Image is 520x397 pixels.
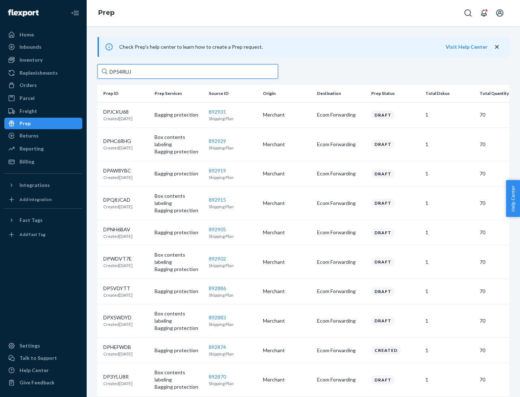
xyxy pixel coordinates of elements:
a: Inbounds [4,41,82,53]
a: 892883 [209,314,226,320]
p: Box contents labeling [155,369,203,383]
p: Shipping Plan [209,204,257,210]
p: Bagging protection [155,288,203,295]
a: Home [4,29,82,40]
a: Orders [4,79,82,91]
p: Created [DATE] [103,174,133,180]
p: Ecom Forwarding [317,376,365,383]
button: Open account menu [493,6,507,20]
a: Reporting [4,143,82,154]
p: DPNH6BAV [103,226,133,233]
div: Billing [19,158,34,165]
div: Draft [371,140,395,149]
button: Give Feedback [4,377,82,388]
div: Parcel [19,95,35,102]
button: Integrations [4,179,82,191]
div: Fast Tags [19,217,43,224]
a: Freight [4,105,82,117]
p: 1 [425,347,474,354]
p: Created [DATE] [103,351,133,357]
a: Talk to Support [4,352,82,364]
div: Add Integration [19,196,52,202]
a: Returns [4,130,82,141]
p: Created [DATE] [103,115,133,122]
a: Parcel [4,92,82,104]
p: Shipping Plan [209,174,257,180]
p: Ecom Forwarding [317,170,365,177]
a: 892870 [209,374,226,380]
p: 1 [425,229,474,236]
p: Bagging protection [155,148,203,155]
div: Inbounds [19,43,42,51]
p: 1 [425,141,474,148]
p: Ecom Forwarding [317,111,365,118]
p: Bagging protection [155,324,203,332]
p: 1 [425,170,474,177]
p: Shipping Plan [209,262,257,269]
a: Add Integration [4,194,82,205]
p: Shipping Plan [209,380,257,387]
p: Shipping Plan [209,233,257,239]
p: Created [DATE] [103,204,133,210]
div: Draft [371,375,395,384]
p: DP3YLU8R [103,373,133,380]
p: Created [DATE] [103,292,133,298]
a: 892886 [209,285,226,291]
ol: breadcrumbs [92,3,120,23]
div: Draft [371,316,395,325]
div: Add Fast Tag [19,231,45,237]
p: Bagging protection [155,266,203,273]
p: 1 [425,376,474,383]
div: Inventory [19,56,43,64]
div: Freight [19,108,37,115]
a: Inventory [4,54,82,66]
span: Check Prep's help center to learn how to create a Prep request. [119,44,263,50]
div: Prep [19,120,31,127]
p: DPWDVT7E [103,255,133,262]
p: Merchant [263,376,311,383]
p: DPAW8YBC [103,167,133,174]
p: Merchant [263,317,311,324]
p: Ecom Forwarding [317,347,365,354]
button: Visit Help Center [446,43,487,51]
a: Settings [4,340,82,352]
div: Draft [371,110,395,119]
div: Draft [371,257,395,266]
p: Box contents labeling [155,310,203,324]
div: Draft [371,228,395,237]
p: Bagging protection [155,207,203,214]
p: Merchant [263,258,311,266]
p: Merchant [263,170,311,177]
input: Search prep jobs [97,64,278,79]
button: Open notifications [477,6,491,20]
p: Created [DATE] [103,321,133,327]
div: Returns [19,132,39,139]
div: Home [19,31,34,38]
p: Created [DATE] [103,262,133,269]
p: Shipping Plan [209,115,257,122]
button: Open Search Box [461,6,475,20]
th: Prep ID [97,85,152,102]
a: Prep [98,9,114,17]
p: Created [DATE] [103,145,133,151]
div: Created [371,346,401,355]
p: 1 [425,317,474,324]
a: Prep [4,118,82,129]
p: Bagging protection [155,229,203,236]
a: Help Center [4,365,82,376]
p: Ecom Forwarding [317,258,365,266]
div: Draft [371,198,395,208]
p: Merchant [263,288,311,295]
div: Orders [19,82,37,89]
div: Draft [371,287,395,296]
p: 1 [425,288,474,295]
p: Shipping Plan [209,292,257,298]
p: Ecom Forwarding [317,141,365,148]
a: 892915 [209,197,226,203]
p: Box contents labeling [155,134,203,148]
th: Total Dskus [422,85,477,102]
p: Merchant [263,141,311,148]
div: Replenishments [19,69,58,77]
a: 892929 [209,138,226,144]
th: Origin [260,85,314,102]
